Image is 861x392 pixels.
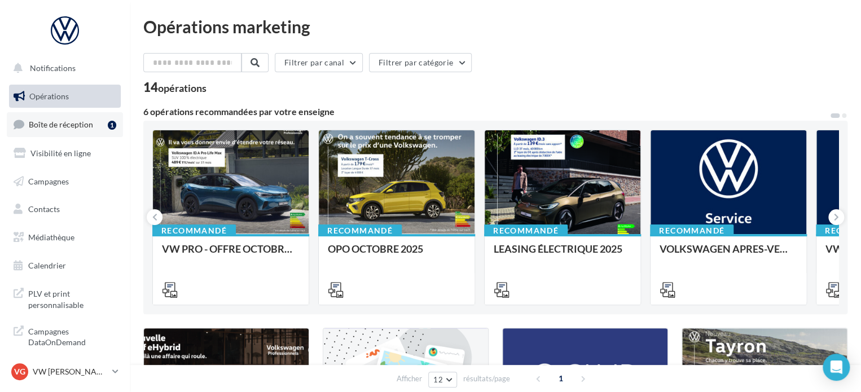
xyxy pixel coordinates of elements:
[143,81,207,94] div: 14
[7,170,123,193] a: Campagnes
[162,243,300,266] div: VW PRO - OFFRE OCTOBRE 25
[397,373,422,384] span: Afficher
[152,224,236,237] div: Recommandé
[823,354,850,381] div: Open Intercom Messenger
[9,361,121,382] a: VG VW [PERSON_NAME]
[494,243,631,266] div: LEASING ÉLECTRIQUE 2025
[143,18,847,35] div: Opérations marketing
[369,53,472,72] button: Filtrer par catégorie
[28,261,66,270] span: Calendrier
[650,224,733,237] div: Recommandé
[7,56,118,80] button: Notifications
[33,366,108,377] p: VW [PERSON_NAME]
[484,224,568,237] div: Recommandé
[7,281,123,315] a: PLV et print personnalisable
[14,366,25,377] span: VG
[28,176,69,186] span: Campagnes
[7,142,123,165] a: Visibilité en ligne
[28,204,60,214] span: Contacts
[29,91,69,101] span: Opérations
[28,232,74,242] span: Médiathèque
[660,243,797,266] div: VOLKSWAGEN APRES-VENTE
[28,324,116,348] span: Campagnes DataOnDemand
[318,224,402,237] div: Recommandé
[463,373,510,384] span: résultats/page
[29,120,93,129] span: Boîte de réception
[30,148,91,158] span: Visibilité en ligne
[28,286,116,310] span: PLV et print personnalisable
[7,197,123,221] a: Contacts
[108,121,116,130] div: 1
[552,369,570,387] span: 1
[7,112,123,136] a: Boîte de réception1
[7,254,123,278] a: Calendrier
[7,319,123,353] a: Campagnes DataOnDemand
[328,243,465,266] div: OPO OCTOBRE 2025
[158,83,207,93] div: opérations
[275,53,363,72] button: Filtrer par canal
[143,107,829,116] div: 6 opérations recommandées par votre enseigne
[7,226,123,249] a: Médiathèque
[7,85,123,108] a: Opérations
[30,63,76,73] span: Notifications
[428,372,457,387] button: 12
[433,375,443,384] span: 12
